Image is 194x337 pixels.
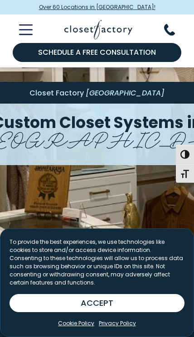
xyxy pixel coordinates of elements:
[13,43,181,62] a: Schedule a Free Consultation
[8,24,33,35] button: Toggle Mobile Menu
[39,3,155,11] span: Over 60 Locations in [GEOGRAPHIC_DATA]!
[99,319,136,328] a: Privacy Policy
[58,319,94,328] a: Cookie Policy
[164,24,186,36] button: Phone Number
[29,88,84,98] span: Closet Factory
[10,294,184,312] button: ACCEPT
[64,20,132,39] img: Closet Factory Logo
[176,145,194,164] button: Toggle High Contrast
[10,238,184,287] p: To provide the best experiences, we use technologies like cookies to store and/or access device i...
[86,88,165,98] span: [GEOGRAPHIC_DATA]
[176,164,194,183] button: Toggle Font size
